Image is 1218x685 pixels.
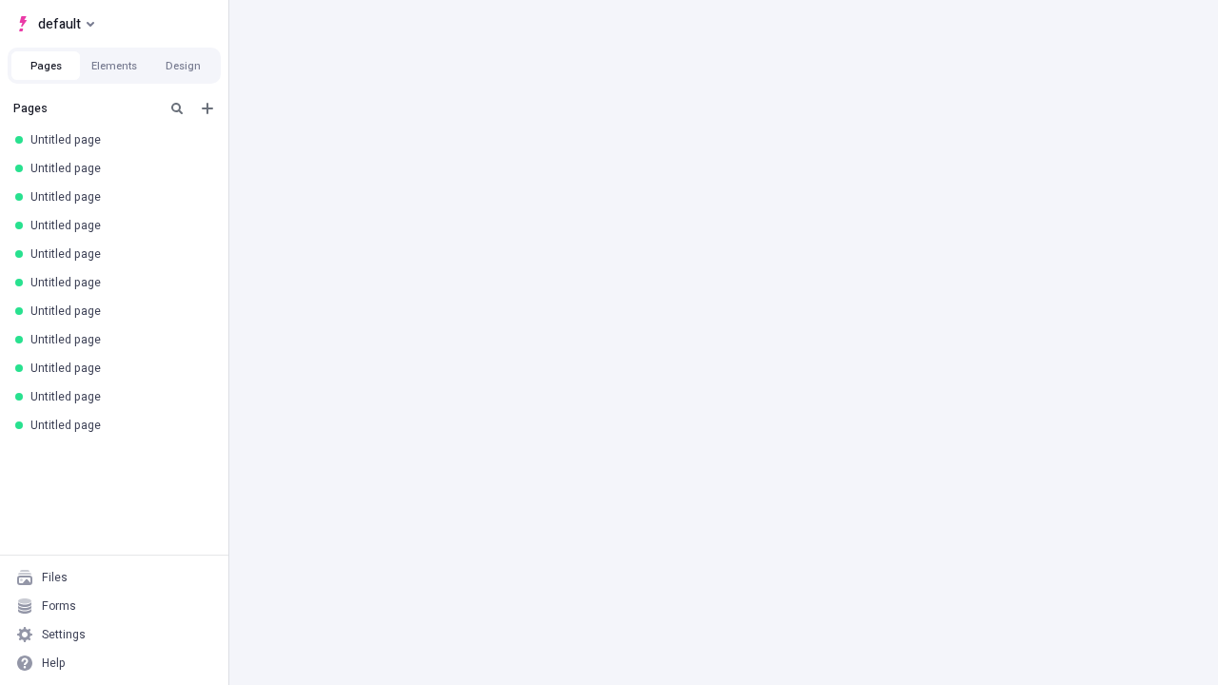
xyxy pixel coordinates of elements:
div: Untitled page [30,161,206,176]
div: Files [42,570,68,585]
div: Untitled page [30,275,206,290]
button: Elements [80,51,148,80]
div: Untitled page [30,389,206,404]
div: Pages [13,101,158,116]
div: Untitled page [30,189,206,205]
button: Design [148,51,217,80]
div: Untitled page [30,361,206,376]
div: Untitled page [30,418,206,433]
div: Settings [42,627,86,642]
div: Untitled page [30,303,206,319]
button: Add new [196,97,219,120]
div: Untitled page [30,246,206,262]
div: Forms [42,598,76,614]
div: Help [42,656,66,671]
button: Select site [8,10,102,38]
span: default [38,12,81,35]
button: Pages [11,51,80,80]
div: Untitled page [30,332,206,347]
div: Untitled page [30,218,206,233]
div: Untitled page [30,132,206,147]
